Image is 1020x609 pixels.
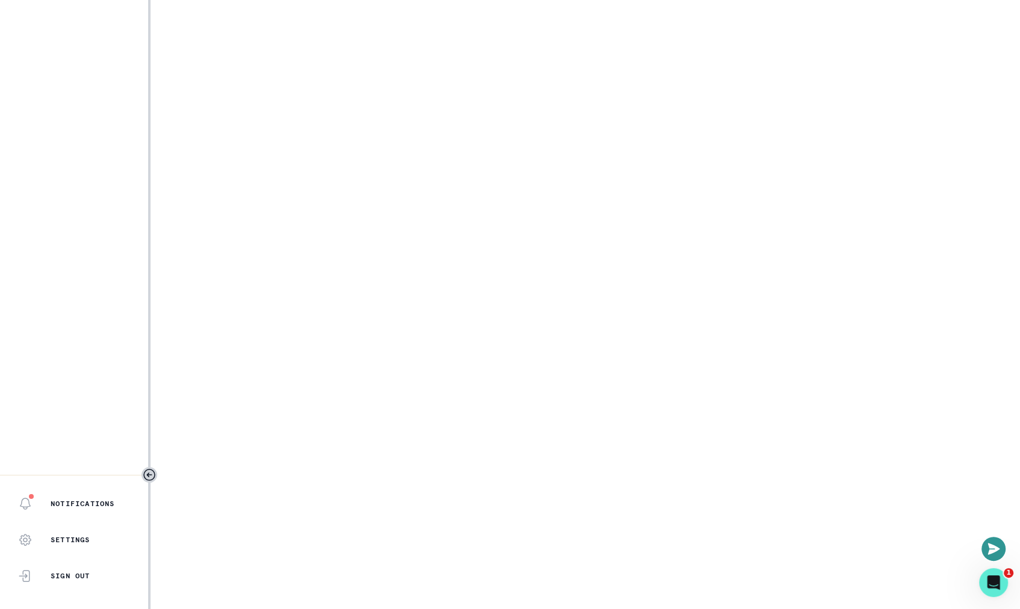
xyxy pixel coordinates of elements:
[979,568,1008,597] iframe: Intercom live chat
[1004,568,1013,578] span: 1
[51,571,90,581] p: Sign Out
[981,537,1006,561] button: Open or close messaging widget
[51,535,90,545] p: Settings
[141,467,157,483] button: Toggle sidebar
[51,499,115,509] p: Notifications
